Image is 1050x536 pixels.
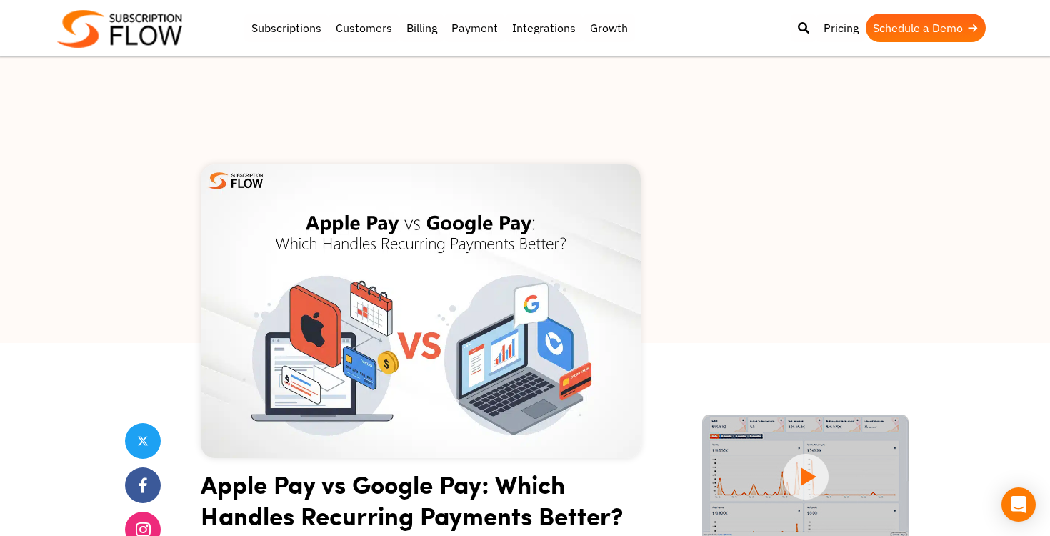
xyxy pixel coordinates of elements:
a: Pricing [816,14,866,42]
a: Schedule a Demo [866,14,986,42]
a: Payment [444,14,505,42]
a: Customers [329,14,399,42]
a: Growth [583,14,635,42]
img: Apple Pay vs Google Pay [201,164,641,458]
a: Integrations [505,14,583,42]
img: Subscriptionflow [57,10,182,48]
a: Subscriptions [244,14,329,42]
a: Billing [399,14,444,42]
div: Open Intercom Messenger [1001,487,1036,522]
